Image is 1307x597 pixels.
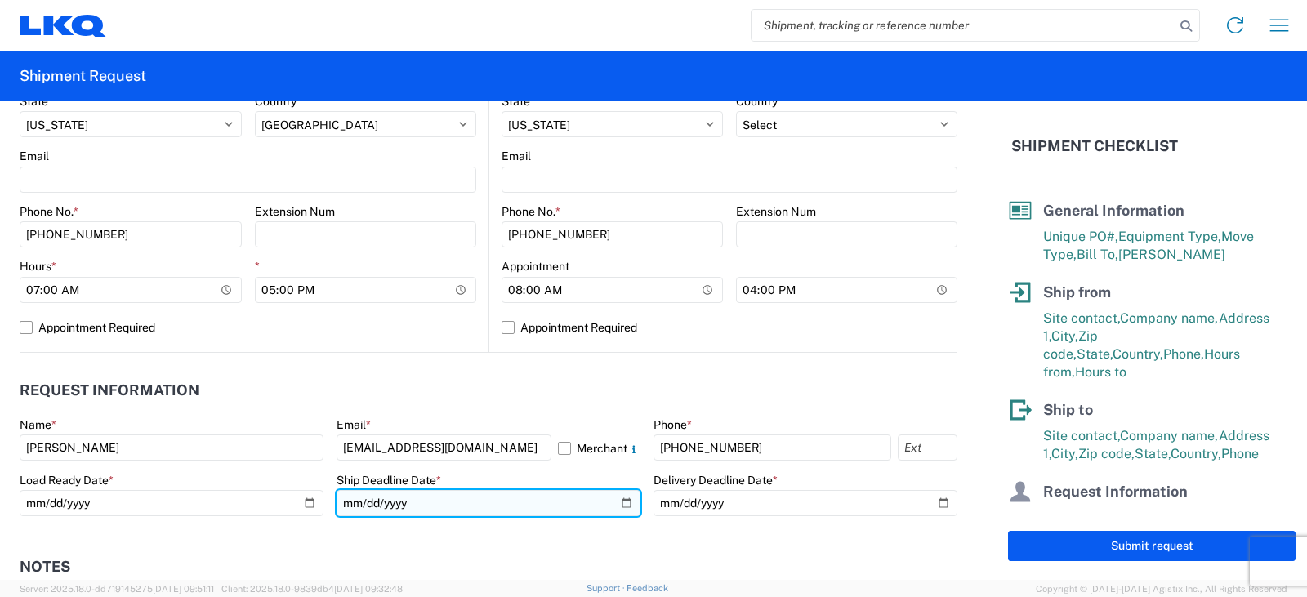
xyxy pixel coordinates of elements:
label: Extension Num [736,204,816,219]
label: Ship Deadline Date [337,473,441,488]
h2: Shipment Request [20,66,146,86]
span: Ship from [1043,283,1111,301]
label: State [20,94,53,109]
h2: Shipment Checklist [1011,136,1178,156]
span: Phone, [1120,510,1161,525]
span: Zip code, [1078,446,1135,461]
span: [PERSON_NAME] [1118,247,1225,262]
label: Country [736,94,783,109]
a: Feedback [627,583,668,593]
span: Email, [1082,510,1120,525]
label: Extension Num [255,204,335,219]
span: Country, [1171,446,1221,461]
span: Phone, [1163,346,1204,362]
button: Submit request [1008,531,1296,561]
span: State, [1077,346,1113,362]
label: Load Ready Date [20,473,114,488]
label: Country [255,94,301,109]
span: State, [1135,446,1171,461]
input: Ext [898,434,957,461]
label: Phone No. [502,204,560,219]
span: Request Information [1043,483,1188,500]
span: Equipment Type, [1118,229,1221,244]
span: Bill To, [1077,247,1118,262]
h2: Request Information [20,382,199,399]
span: General Information [1043,202,1184,219]
span: City, [1051,446,1078,461]
a: Support [587,583,627,593]
label: State [502,94,535,109]
span: [DATE] 09:51:11 [153,584,214,594]
span: City, [1051,328,1078,344]
label: Merchant [558,434,640,461]
label: Phone [653,417,692,432]
label: Appointment Required [502,314,957,341]
h2: Notes [20,559,70,575]
label: Email [337,417,371,432]
label: Hours [20,259,56,274]
span: Name, [1043,510,1082,525]
span: Site contact, [1043,428,1120,443]
label: Appointment [502,259,569,274]
span: Hours to [1075,364,1126,380]
span: Ship to [1043,401,1093,418]
span: Phone [1221,446,1259,461]
label: Name [20,417,56,432]
label: Appointment Required [20,314,476,341]
label: Phone No. [20,204,78,219]
span: Server: 2025.18.0-dd719145275 [20,584,214,594]
label: Email [502,149,531,163]
span: Copyright © [DATE]-[DATE] Agistix Inc., All Rights Reserved [1036,581,1287,596]
span: Unique PO#, [1043,229,1118,244]
span: Company name, [1120,310,1219,326]
span: Site contact, [1043,310,1120,326]
span: Client: 2025.18.0-9839db4 [221,584,403,594]
label: Delivery Deadline Date [653,473,778,488]
span: Company name, [1120,428,1219,443]
label: Email [20,149,49,163]
input: Shipment, tracking or reference number [752,10,1175,41]
span: [DATE] 09:32:48 [334,584,403,594]
span: Country, [1113,346,1163,362]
